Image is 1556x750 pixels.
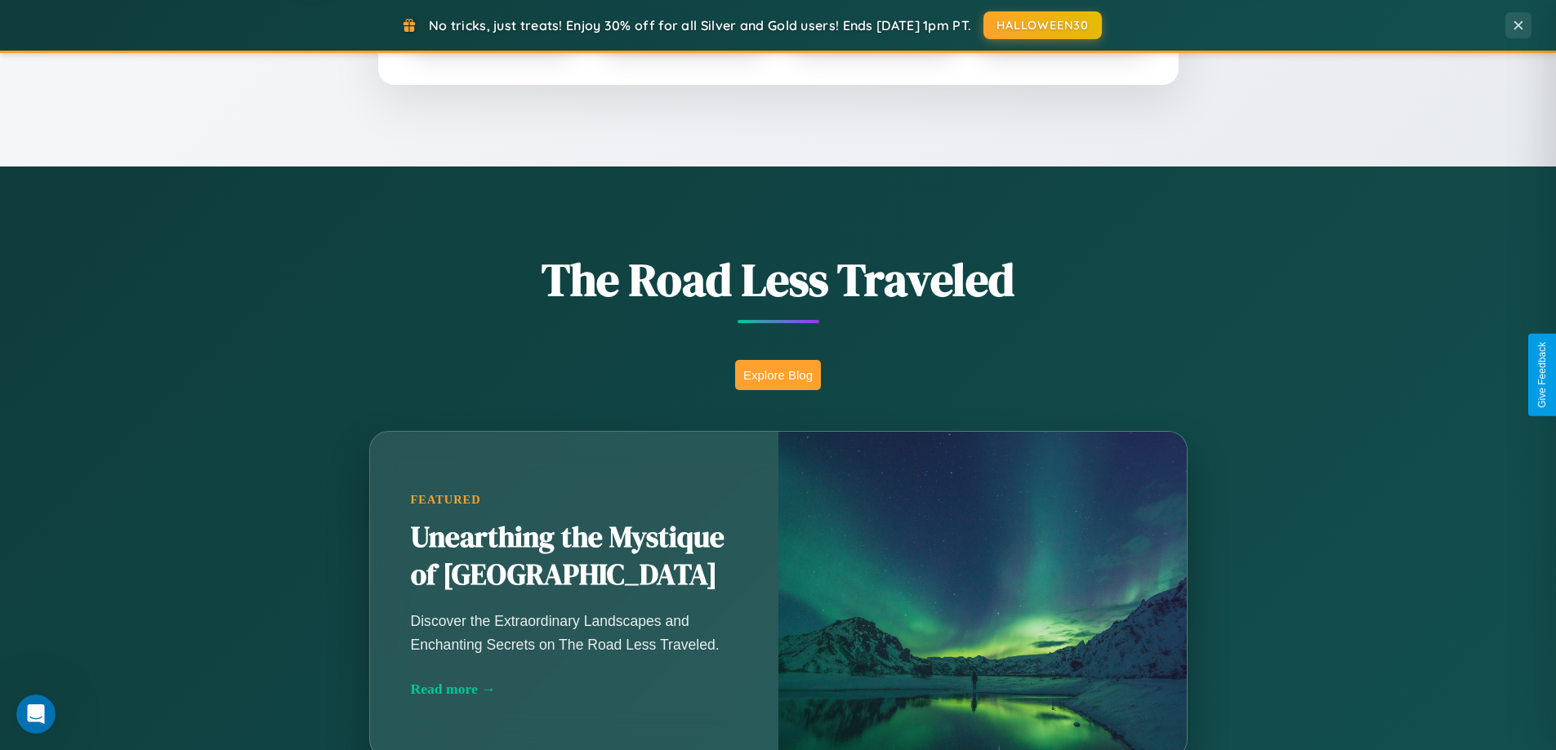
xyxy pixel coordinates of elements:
iframe: Intercom live chat [16,695,56,734]
div: Read more → [411,681,738,698]
div: Give Feedback [1536,342,1548,408]
button: Explore Blog [735,360,821,390]
button: HALLOWEEN30 [983,11,1102,39]
p: Discover the Extraordinary Landscapes and Enchanting Secrets on The Road Less Traveled. [411,610,738,655]
h1: The Road Less Traveled [288,248,1268,311]
div: Featured [411,493,738,507]
h2: Unearthing the Mystique of [GEOGRAPHIC_DATA] [411,519,738,594]
span: No tricks, just treats! Enjoy 30% off for all Silver and Gold users! Ends [DATE] 1pm PT. [429,17,971,33]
